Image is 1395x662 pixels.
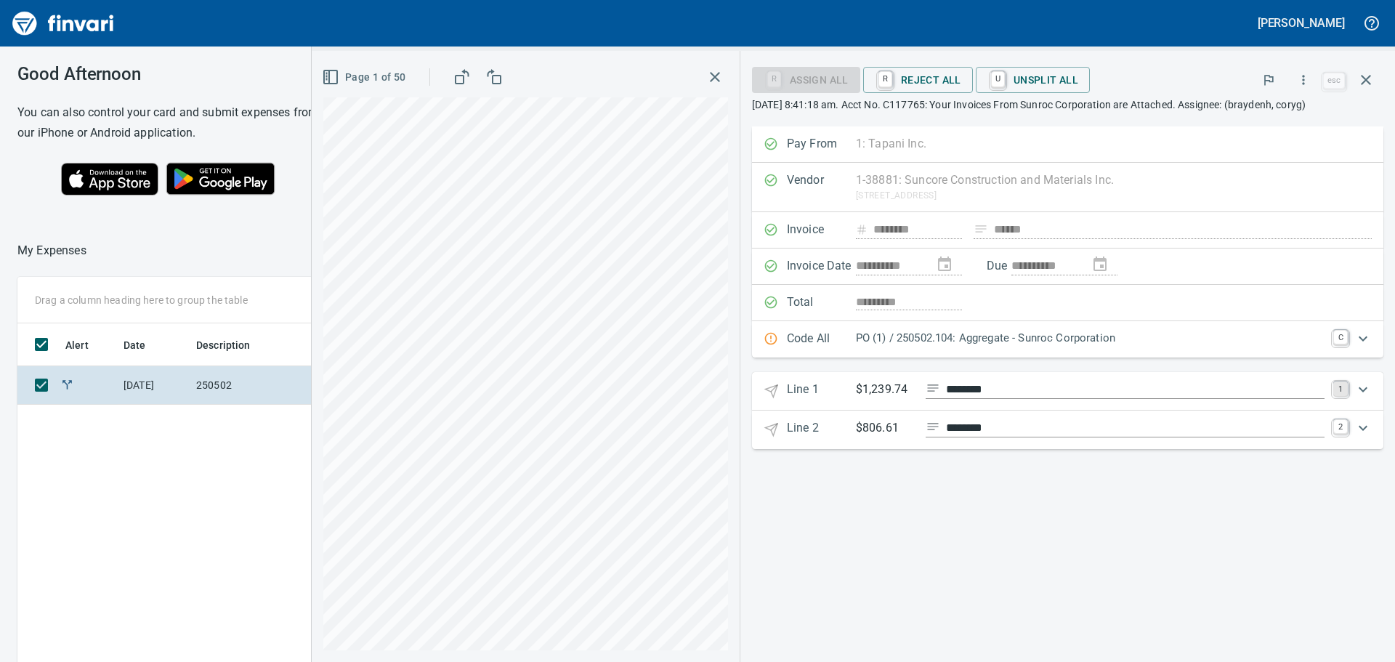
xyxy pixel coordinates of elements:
div: Assign All [752,73,860,85]
p: $806.61 [856,419,914,437]
p: Code All [787,330,856,349]
p: PO (1) / 250502.104: Aggregate - Sunroc Corporation [856,330,1325,347]
button: Flag [1253,64,1285,96]
div: Expand [752,372,1383,411]
p: Drag a column heading here to group the table [35,293,248,307]
span: Alert [65,336,89,354]
td: [DATE] [118,366,190,405]
a: 2 [1333,419,1348,434]
img: Get it on Google Play [158,155,283,203]
button: [PERSON_NAME] [1254,12,1348,34]
p: $1,239.74 [856,381,914,399]
span: Unsplit All [987,68,1078,92]
span: Split transaction [60,380,75,389]
button: More [1287,64,1319,96]
a: C [1333,330,1348,344]
div: Expand [752,411,1383,449]
a: U [991,71,1005,87]
div: Expand [752,321,1383,358]
a: esc [1323,73,1345,89]
td: 250502 [190,366,321,405]
h5: [PERSON_NAME] [1258,15,1345,31]
img: Finvari [9,6,118,41]
span: Close invoice [1319,62,1383,97]
a: 1 [1333,382,1348,396]
h6: You can also control your card and submit expenses from our iPhone or Android application. [17,102,326,143]
img: Download on the App Store [61,163,158,195]
span: Description [196,336,251,354]
p: Line 1 [787,381,856,402]
span: Reject All [875,68,961,92]
a: R [878,71,892,87]
p: Line 2 [787,419,856,440]
span: Description [196,336,270,354]
span: Alert [65,336,108,354]
span: Date [124,336,146,354]
button: RReject All [863,67,973,93]
h3: Good Afternoon [17,64,326,84]
p: [DATE] 8:41:18 am. Acct No. C117765: Your Invoices From Sunroc Corporation are Attached. Assignee... [752,97,1383,112]
p: My Expenses [17,242,86,259]
nav: breadcrumb [17,242,86,259]
button: UUnsplit All [976,67,1090,93]
span: Page 1 of 50 [325,68,406,86]
button: Page 1 of 50 [319,64,412,91]
span: Date [124,336,165,354]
